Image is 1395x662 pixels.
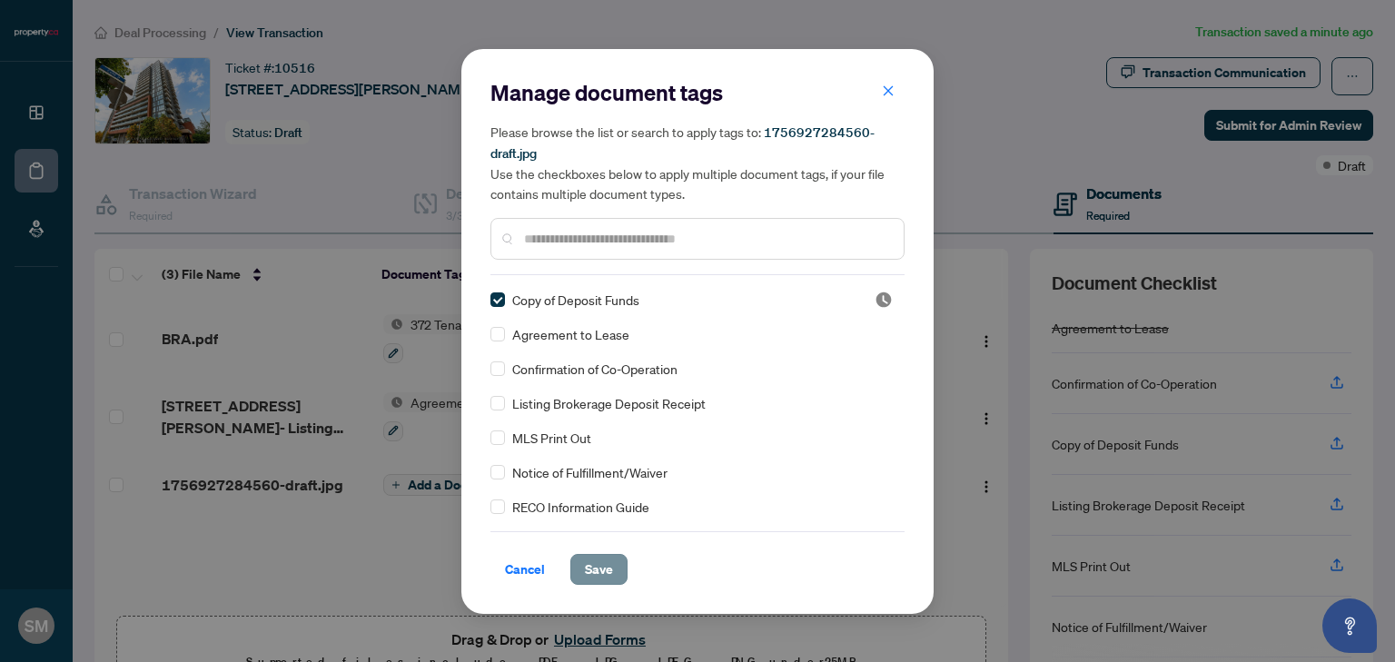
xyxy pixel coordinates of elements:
[882,84,895,97] span: close
[490,78,905,107] h2: Manage document tags
[512,497,649,517] span: RECO Information Guide
[512,462,668,482] span: Notice of Fulfillment/Waiver
[512,324,629,344] span: Agreement to Lease
[505,555,545,584] span: Cancel
[490,124,875,162] span: 1756927284560-draft.jpg
[875,291,893,309] span: Pending Review
[1322,598,1377,653] button: Open asap
[512,359,678,379] span: Confirmation of Co-Operation
[512,290,639,310] span: Copy of Deposit Funds
[490,122,905,203] h5: Please browse the list or search to apply tags to: Use the checkboxes below to apply multiple doc...
[512,428,591,448] span: MLS Print Out
[570,554,628,585] button: Save
[585,555,613,584] span: Save
[490,554,559,585] button: Cancel
[875,291,893,309] img: status
[512,393,706,413] span: Listing Brokerage Deposit Receipt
